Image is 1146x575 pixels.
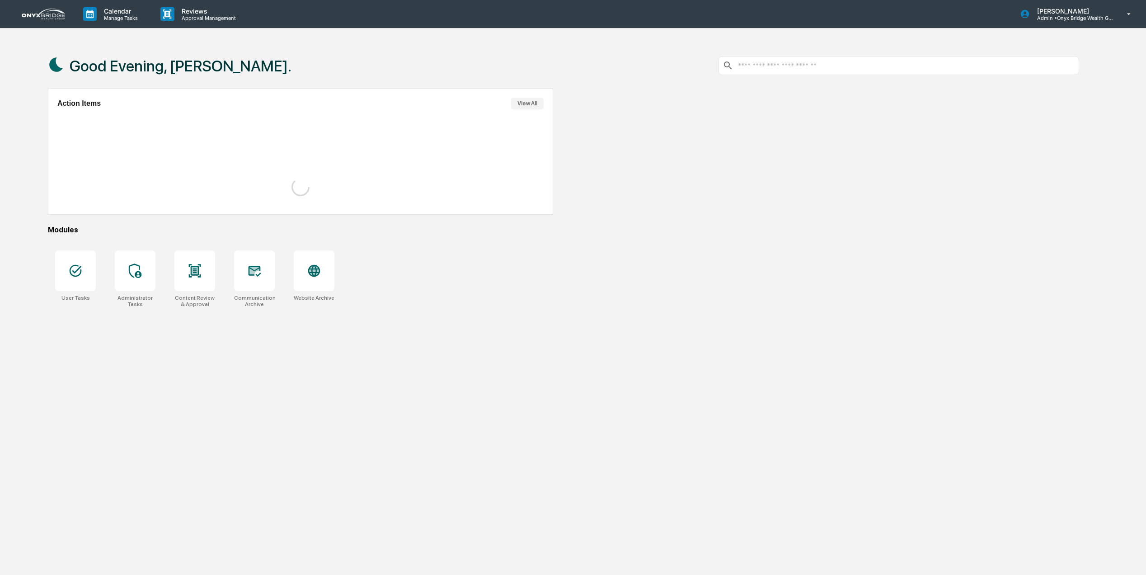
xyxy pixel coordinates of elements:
[511,98,544,109] button: View All
[57,99,101,108] h2: Action Items
[97,15,142,21] p: Manage Tasks
[174,7,240,15] p: Reviews
[115,295,155,307] div: Administrator Tasks
[1030,7,1114,15] p: [PERSON_NAME]
[70,57,291,75] h1: Good Evening, [PERSON_NAME].
[1030,15,1114,21] p: Admin • Onyx Bridge Wealth Group LLC
[48,226,1079,234] div: Modules
[234,295,275,307] div: Communications Archive
[22,9,65,19] img: logo
[174,15,240,21] p: Approval Management
[61,295,90,301] div: User Tasks
[174,295,215,307] div: Content Review & Approval
[97,7,142,15] p: Calendar
[294,295,334,301] div: Website Archive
